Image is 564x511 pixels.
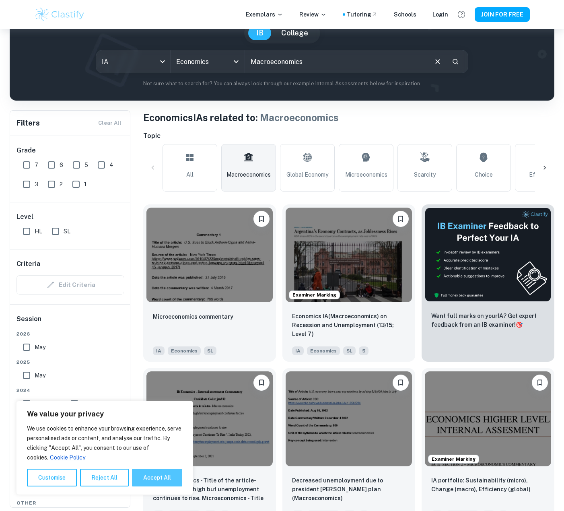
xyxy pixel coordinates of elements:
button: Please log in to bookmark exemplars [393,211,409,227]
span: SL [343,346,356,355]
button: Please log in to bookmark exemplars [253,375,270,391]
img: Economics IA example thumbnail: Economics IA(Macroeconomics) on Recessio [286,208,412,302]
div: We value your privacy [16,401,193,495]
p: IA portfolio: Sustainability (micro), Change (macro), Efficiency (global) [431,476,545,494]
button: Clear [430,54,445,69]
img: Thumbnail [425,208,551,302]
span: 5 [84,161,88,169]
span: Macroeconomics [260,112,339,123]
span: November [35,399,61,408]
span: SL [64,227,70,236]
a: Examiner MarkingPlease log in to bookmark exemplarsEconomics IA(Macroeconomics) on Recession and ... [282,204,415,362]
span: All [186,170,193,179]
img: Economics IA example thumbnail: IA portfolio: Sustainability (micro), Ch [425,371,551,466]
input: E.g. smoking and tax, tariffs, global economy... [245,50,427,73]
p: Review [299,10,327,19]
span: IA [153,346,165,355]
img: Clastify logo [34,6,85,23]
span: Efficiency [529,170,556,179]
span: 6 [60,161,63,169]
button: JOIN FOR FREE [475,7,530,22]
span: 2024 [16,387,124,394]
span: HL [35,227,42,236]
button: Reject All [80,469,129,486]
img: Economics IA example thumbnail: Microeconomics commentary [146,208,273,302]
span: 4 [109,161,113,169]
p: Economics IA(Macroeconomics) on Recession and Unemployment (13/15; Level 7) [292,312,406,338]
div: IA [96,50,170,73]
p: Decreased unemployment due to president Joe Biden’s plan (Macroeconomics) [292,476,406,503]
span: 1 [84,180,86,189]
span: Scarcity [414,170,436,179]
span: 2026 [16,330,124,338]
button: Please log in to bookmark exemplars [253,211,270,227]
button: Customise [27,469,77,486]
p: Not sure what to search for? You can always look through our example Internal Assessments below f... [16,80,548,88]
span: 2 [60,180,63,189]
button: Search [449,55,462,68]
h6: Level [16,212,124,222]
p: Microeconomics commentary [153,312,233,321]
a: Tutoring [347,10,378,19]
a: Login [432,10,448,19]
button: Please log in to bookmark exemplars [393,375,409,391]
p: Want full marks on your IA ? Get expert feedback from an IB examiner! [431,311,545,329]
button: Accept All [132,469,182,486]
h6: Criteria [16,259,40,269]
h6: Grade [16,146,124,155]
span: Economics [307,346,340,355]
h6: Filters [16,117,40,129]
span: May [35,343,45,352]
button: Please log in to bookmark exemplars [532,375,548,391]
button: Open [231,56,242,67]
button: IB [248,26,272,40]
a: Please log in to bookmark exemplarsMicroeconomics commentary IAEconomicsSL [143,204,276,362]
img: Economics IA example thumbnail: Macroeconomics - Title of the article- G [146,371,273,466]
span: Choice [475,170,493,179]
span: 3 [35,180,38,189]
span: 2025 [16,359,124,366]
a: Cookie Policy [49,454,86,461]
h6: Session [16,314,124,330]
span: May [35,371,45,380]
span: Examiner Marking [428,455,479,463]
a: ThumbnailWant full marks on yourIA? Get expert feedback from an IB examiner! [422,204,554,362]
h6: Topic [143,131,554,141]
span: Economics [168,346,201,355]
img: Economics IA example thumbnail: Decreased unemployment due to president [286,371,412,466]
span: May [82,399,93,408]
span: Microeconomics [345,170,387,179]
p: We value your privacy [27,409,182,419]
h1: Economics IAs related to: [143,110,554,125]
span: Macroeconomics [226,170,271,179]
span: 5 [359,346,368,355]
a: Schools [394,10,416,19]
span: Global Economy [286,170,328,179]
p: Exemplars [246,10,283,19]
button: College [273,26,316,40]
div: Criteria filters are unavailable when searching by topic [16,275,124,295]
span: Examiner Marking [289,291,340,299]
span: SL [204,346,216,355]
span: Other [16,499,124,507]
span: 7 [35,161,38,169]
p: Macroeconomics - Title of the article- GDP at record high but unemployment continues to rise. Mic... [153,476,266,503]
span: IA [292,346,304,355]
button: Help and Feedback [455,8,468,21]
span: 🎯 [516,321,523,328]
p: We use cookies to enhance your browsing experience, serve personalised ads or content, and analys... [27,424,182,462]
